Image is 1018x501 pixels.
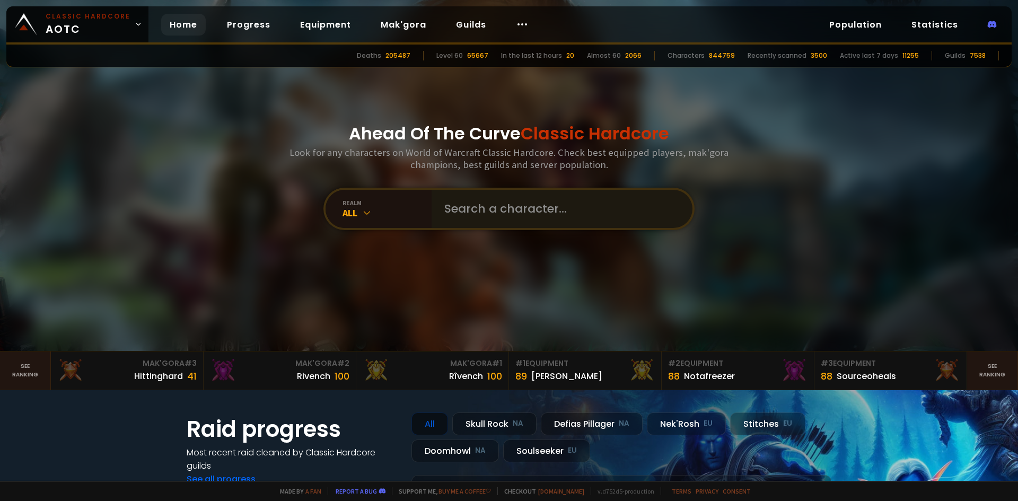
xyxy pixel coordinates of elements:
a: Mak'Gora#1Rîvench100 [356,351,509,390]
a: a fan [305,487,321,495]
div: 88 [668,369,680,383]
h1: Raid progress [187,412,399,446]
div: 100 [335,369,349,383]
span: Support me, [392,487,491,495]
a: Classic HardcoreAOTC [6,6,148,42]
div: Stitches [730,412,805,435]
div: 20 [566,51,574,60]
div: In the last 12 hours [501,51,562,60]
div: Rivench [297,370,330,383]
div: All [411,412,448,435]
a: Seeranking [967,351,1018,390]
div: 7538 [970,51,986,60]
div: [PERSON_NAME] [531,370,602,383]
a: Statistics [903,14,967,36]
small: EU [704,418,713,429]
div: 205487 [385,51,410,60]
span: Checkout [497,487,584,495]
a: #3Equipment88Sourceoheals [814,351,967,390]
a: Consent [723,487,751,495]
a: Terms [672,487,691,495]
span: # 3 [185,358,197,368]
div: Equipment [668,358,808,369]
div: Defias Pillager [541,412,643,435]
div: Mak'Gora [210,358,349,369]
div: Equipment [821,358,960,369]
a: Report a bug [336,487,377,495]
small: EU [568,445,577,456]
div: Doomhowl [411,440,499,462]
small: Classic Hardcore [46,12,130,21]
input: Search a character... [438,190,680,228]
a: #2Equipment88Notafreezer [662,351,814,390]
small: NA [619,418,629,429]
h1: Ahead Of The Curve [349,121,669,146]
div: Guilds [945,51,966,60]
span: # 3 [821,358,833,368]
span: # 1 [492,358,502,368]
span: # 1 [515,358,525,368]
a: Progress [218,14,279,36]
div: 65667 [467,51,488,60]
div: 89 [515,369,527,383]
h3: Look for any characters on World of Warcraft Classic Hardcore. Check best equipped players, mak'g... [285,146,733,171]
div: Mak'Gora [57,358,197,369]
small: NA [513,418,523,429]
a: See all progress [187,473,256,485]
h4: Most recent raid cleaned by Classic Hardcore guilds [187,446,399,472]
div: Hittinghard [134,370,183,383]
a: Mak'gora [372,14,435,36]
a: #1Equipment89[PERSON_NAME] [509,351,662,390]
div: Rîvench [449,370,483,383]
div: All [343,207,432,219]
span: Made by [274,487,321,495]
span: # 2 [668,358,680,368]
a: Equipment [292,14,359,36]
div: 2066 [625,51,642,60]
a: Guilds [447,14,495,36]
div: Almost 60 [587,51,621,60]
div: 11255 [902,51,919,60]
div: Equipment [515,358,655,369]
a: Home [161,14,206,36]
div: 100 [487,369,502,383]
a: Population [821,14,890,36]
div: 41 [187,369,197,383]
div: Soulseeker [503,440,590,462]
div: 88 [821,369,832,383]
div: 844759 [709,51,735,60]
a: Mak'Gora#3Hittinghard41 [51,351,204,390]
a: [DOMAIN_NAME] [538,487,584,495]
span: v. d752d5 - production [591,487,654,495]
span: AOTC [46,12,130,37]
div: Notafreezer [684,370,735,383]
small: NA [475,445,486,456]
div: Recently scanned [748,51,806,60]
div: Mak'Gora [363,358,502,369]
span: # 2 [337,358,349,368]
div: Skull Rock [452,412,537,435]
a: Buy me a coffee [438,487,491,495]
small: EU [783,418,792,429]
div: Deaths [357,51,381,60]
div: realm [343,199,432,207]
a: Mak'Gora#2Rivench100 [204,351,356,390]
span: Classic Hardcore [521,121,669,145]
div: Characters [668,51,705,60]
div: Level 60 [436,51,463,60]
div: Active last 7 days [840,51,898,60]
div: 3500 [811,51,827,60]
div: Sourceoheals [837,370,896,383]
a: Privacy [696,487,718,495]
div: Nek'Rosh [647,412,726,435]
